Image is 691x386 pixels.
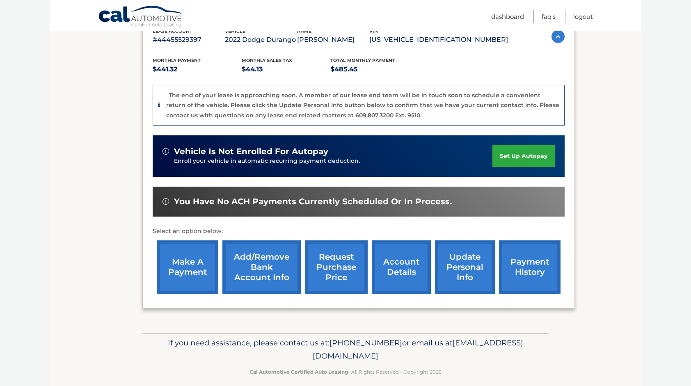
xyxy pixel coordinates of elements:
[162,198,169,205] img: alert-white.svg
[330,57,395,63] span: Total Monthly Payment
[249,369,348,375] strong: Cal Automotive Certified Auto Leasing
[148,336,543,363] p: If you need assistance, please contact us at: or email us at
[174,157,492,166] p: Enroll your vehicle in automatic recurring payment deduction.
[492,145,555,167] a: set up autopay
[242,64,331,75] p: $44.13
[98,5,184,29] a: Cal Automotive
[491,10,524,23] a: Dashboard
[153,34,225,46] p: #44455529397
[242,57,292,63] span: Monthly sales Tax
[551,30,565,43] img: accordion-active.svg
[162,148,169,155] img: alert-white.svg
[305,240,368,294] a: request purchase price
[435,240,495,294] a: update personal info
[369,34,508,46] p: [US_VEHICLE_IDENTIFICATION_NUMBER]
[174,196,452,207] span: You have no ACH payments currently scheduled or in process.
[372,240,431,294] a: account details
[573,10,593,23] a: Logout
[297,34,369,46] p: [PERSON_NAME]
[329,338,402,347] span: [PHONE_NUMBER]
[148,368,543,376] p: - All Rights Reserved - Copyright 2025
[330,64,419,75] p: $485.45
[542,10,556,23] a: FAQ's
[153,57,201,63] span: Monthly Payment
[222,240,301,294] a: Add/Remove bank account info
[153,226,565,236] p: Select an option below:
[225,34,297,46] p: 2022 Dodge Durango
[499,240,561,294] a: payment history
[153,64,242,75] p: $441.32
[157,240,218,294] a: make a payment
[174,146,328,157] span: vehicle is not enrolled for autopay
[166,91,559,119] p: The end of your lease is approaching soon. A member of our lease end team will be in touch soon t...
